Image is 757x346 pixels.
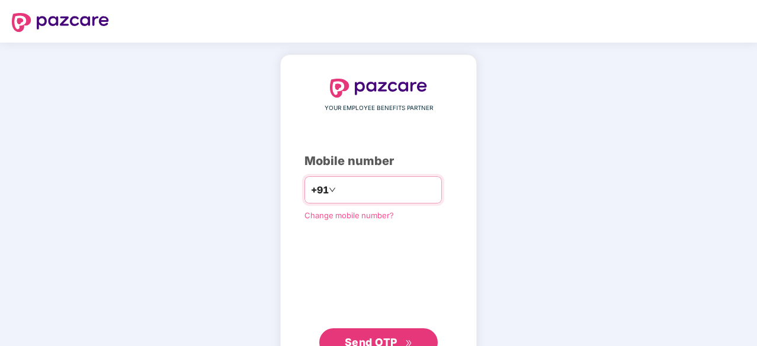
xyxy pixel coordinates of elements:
div: Mobile number [304,152,453,170]
span: YOUR EMPLOYEE BENEFITS PARTNER [325,104,433,113]
a: Change mobile number? [304,211,394,220]
img: logo [12,13,109,32]
img: logo [330,79,427,98]
span: +91 [311,183,329,198]
span: down [329,186,336,193]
